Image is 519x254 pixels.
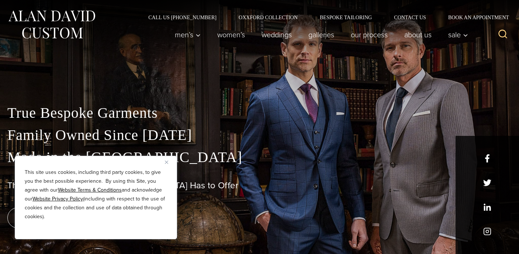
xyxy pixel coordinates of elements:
[437,15,512,20] a: Book an Appointment
[309,15,383,20] a: Bespoke Tailoring
[165,158,174,167] button: Close
[209,27,253,42] a: Women’s
[253,27,300,42] a: weddings
[32,195,83,203] a: Website Privacy Policy
[25,168,167,221] p: This site uses cookies, including third party cookies, to give you the best possible experience. ...
[300,27,343,42] a: Galleries
[494,26,512,44] button: View Search Form
[396,27,440,42] a: About Us
[343,27,396,42] a: Our Process
[383,15,437,20] a: Contact Us
[448,31,468,38] span: Sale
[137,15,512,20] nav: Secondary Navigation
[7,8,96,41] img: Alan David Custom
[167,27,472,42] nav: Primary Navigation
[7,102,512,168] p: True Bespoke Garments Family Owned Since [DATE] Made in the [GEOGRAPHIC_DATA]
[137,15,228,20] a: Call Us [PHONE_NUMBER]
[7,207,111,228] a: book an appointment
[7,180,512,191] h1: The Best Custom Suits [GEOGRAPHIC_DATA] Has to Offer
[58,186,122,194] a: Website Terms & Conditions
[175,31,201,38] span: Men’s
[228,15,309,20] a: Oxxford Collection
[165,161,168,164] img: Close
